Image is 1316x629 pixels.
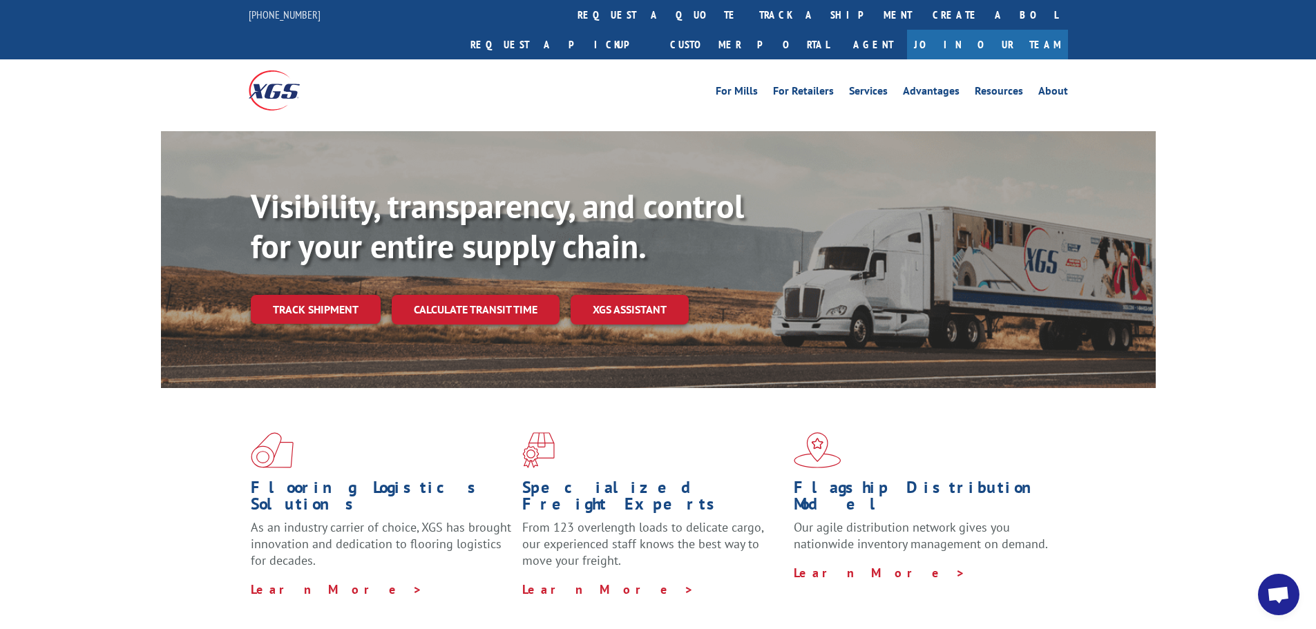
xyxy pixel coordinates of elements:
a: About [1038,86,1068,101]
b: Visibility, transparency, and control for your entire supply chain. [251,184,744,267]
h1: Flooring Logistics Solutions [251,479,512,519]
a: Join Our Team [907,30,1068,59]
img: xgs-icon-focused-on-flooring-red [522,432,555,468]
h1: Specialized Freight Experts [522,479,783,519]
a: Services [849,86,888,101]
a: Customer Portal [660,30,839,59]
a: XGS ASSISTANT [571,295,689,325]
a: Track shipment [251,295,381,324]
h1: Flagship Distribution Model [794,479,1055,519]
img: xgs-icon-flagship-distribution-model-red [794,432,841,468]
a: Request a pickup [460,30,660,59]
span: As an industry carrier of choice, XGS has brought innovation and dedication to flooring logistics... [251,519,511,568]
a: Advantages [903,86,960,101]
a: Resources [975,86,1023,101]
a: Learn More > [251,581,423,597]
a: Learn More > [794,565,966,581]
div: Open chat [1258,574,1299,615]
span: Our agile distribution network gives you nationwide inventory management on demand. [794,519,1048,552]
a: [PHONE_NUMBER] [249,8,321,21]
img: xgs-icon-total-supply-chain-intelligence-red [251,432,294,468]
a: For Retailers [773,86,834,101]
a: Agent [839,30,907,59]
a: For Mills [716,86,758,101]
a: Learn More > [522,581,694,597]
a: Calculate transit time [392,295,560,325]
p: From 123 overlength loads to delicate cargo, our experienced staff knows the best way to move you... [522,519,783,581]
